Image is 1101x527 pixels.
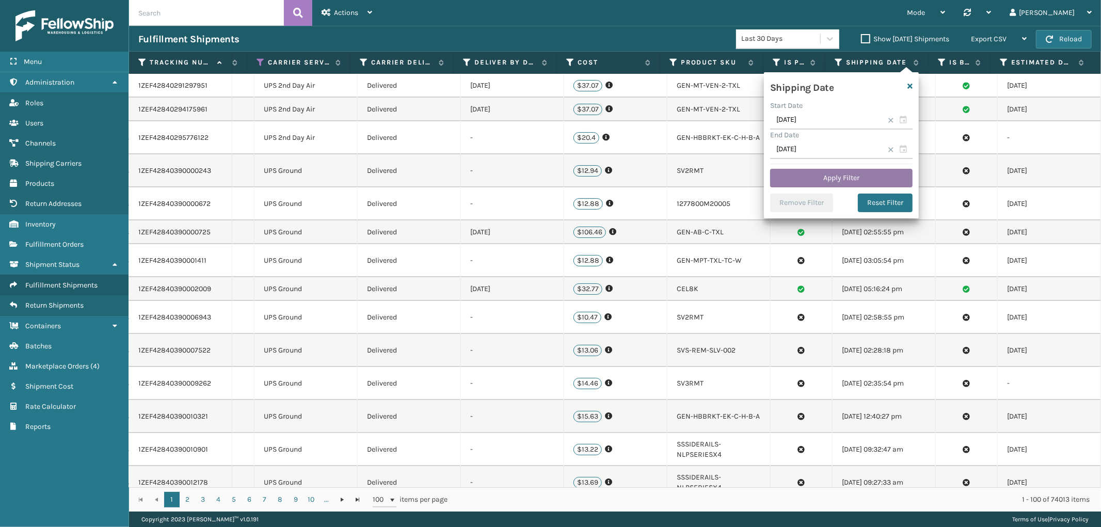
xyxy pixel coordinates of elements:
a: 6 [242,492,257,507]
td: 1ZEF42840390010901 [129,433,232,466]
span: Administration [25,78,74,87]
label: Tracking Number [150,58,212,67]
div: | [1012,512,1089,527]
td: 1ZEF42840390001411 [129,244,232,277]
td: 1ZEF42840295776122 [129,121,232,154]
td: Delivered [358,334,461,367]
td: Delivered [358,400,461,433]
td: GEN-HBBRKT-EK-C-H-B-A [667,400,771,433]
td: Delivered [358,154,461,187]
button: Reset Filter [858,194,913,212]
td: SVS-REM-SLV-002 [667,334,771,367]
span: 100 [373,494,388,505]
p: $32.77 [573,283,602,295]
td: GEN-AB-C-TXL [667,220,771,244]
a: 10 [304,492,319,507]
span: Return Shipments [25,301,84,310]
td: - [461,400,564,433]
p: $12.94 [573,165,602,177]
label: Is Prime [784,58,805,67]
label: Carrier Service [268,58,330,67]
td: [DATE] 05:16:24 pm [833,277,936,301]
label: Deliver By Date [474,58,537,67]
td: UPS Ground [254,277,358,301]
p: $20.4 [573,132,599,143]
td: 1ZEF42840390000243 [129,154,232,187]
td: [DATE] 09:27:33 am [833,466,936,499]
td: SSSIDERAILS-NLPSERIESX4 [667,466,771,499]
td: 1ZEF42840390010321 [129,400,232,433]
input: MM/DD/YYYY [770,140,913,159]
td: [DATE] [998,466,1101,499]
td: - [461,121,564,154]
span: Go to the next page [338,496,346,504]
span: Rate Calculator [25,402,76,411]
p: $12.88 [573,198,603,210]
td: UPS Ground [254,154,358,187]
td: 1ZEF42840291297951 [129,74,232,98]
td: 1ZEF42840390012178 [129,466,232,499]
td: Delivered [358,301,461,334]
td: GEN-MPT-TXL-TC-W [667,244,771,277]
td: UPS Ground [254,220,358,244]
td: - [461,187,564,220]
button: Remove Filter [770,194,833,212]
a: ... [319,492,334,507]
span: items per page [373,492,448,507]
td: Delivered [358,220,461,244]
td: 1ZEF42840390002009 [129,277,232,301]
p: $106.46 [573,227,606,238]
span: Export CSV [971,35,1007,43]
a: 8 [273,492,288,507]
td: - [461,433,564,466]
label: Shipping Date [846,58,908,67]
td: UPS Ground [254,400,358,433]
a: 1 [164,492,180,507]
td: Delivered [358,121,461,154]
td: [DATE] [998,74,1101,98]
td: UPS Ground [254,334,358,367]
td: UPS 2nd Day Air [254,121,358,154]
td: UPS 2nd Day Air [254,98,358,121]
td: CEL8K [667,277,771,301]
label: Cost [578,58,640,67]
h3: Fulfillment Shipments [138,33,240,45]
label: Show [DATE] Shipments [861,35,949,43]
td: [DATE] [998,277,1101,301]
p: Copyright 2023 [PERSON_NAME]™ v 1.0.191 [141,512,259,527]
a: 5 [226,492,242,507]
button: Apply Filter [770,169,913,187]
span: Products [25,179,54,188]
a: 4 [211,492,226,507]
td: - [461,466,564,499]
div: 1 - 100 of 74013 items [462,494,1090,505]
td: - [461,334,564,367]
a: Privacy Policy [1049,516,1089,523]
span: Fulfillment Shipments [25,281,98,290]
button: Reload [1036,30,1092,49]
span: Actions [334,8,358,17]
td: [DATE] [998,187,1101,220]
span: Marketplace Orders [25,362,89,371]
span: Return Addresses [25,199,82,208]
td: [DATE] 02:58:55 pm [833,301,936,334]
span: Containers [25,322,61,330]
td: Delivered [358,367,461,400]
span: Shipment Cost [25,382,73,391]
a: 2 [180,492,195,507]
td: SV3RMT [667,367,771,400]
p: $15.63 [573,411,602,422]
td: GEN-HBBRKT-EK-C-H-B-A [667,121,771,154]
a: Terms of Use [1012,516,1048,523]
td: [DATE] [998,98,1101,121]
td: SSSIDERAILS-NLPSERIESX4 [667,433,771,466]
span: Fulfillment Orders [25,240,84,249]
label: Product SKU [681,58,743,67]
td: [DATE] 03:05:54 pm [833,244,936,277]
td: Delivered [358,277,461,301]
td: - [461,367,564,400]
td: [DATE] 02:35:54 pm [833,367,936,400]
span: Mode [907,8,925,17]
label: End Date [770,131,799,139]
td: - [461,154,564,187]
